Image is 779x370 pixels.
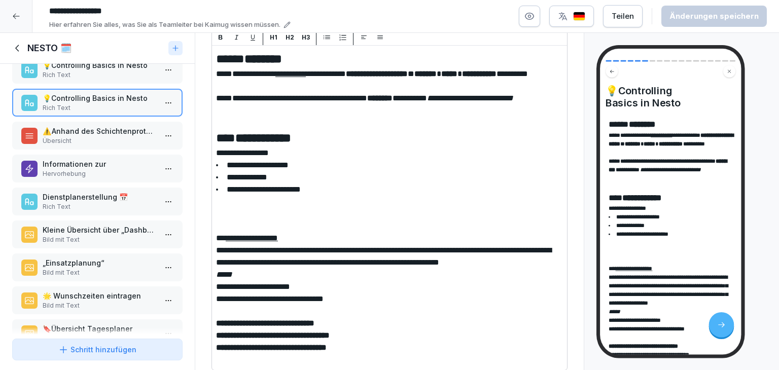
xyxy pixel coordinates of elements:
[286,33,294,42] p: H2
[27,42,72,54] h1: NESTO 🗓️
[43,93,156,103] p: 💡Controlling Basics in Nesto
[43,126,156,136] p: ⚠️ Anhand des Schichtenprotokolls wird die Abrechnung aller Mitarbeiter erstellt💸💸! Das heißt:
[43,70,156,80] p: Rich Text
[661,6,767,27] button: Änderungen speichern
[43,235,156,244] p: Bild mit Text
[43,225,156,235] p: Kleine Übersicht über „Dashboard“
[12,339,183,360] button: Schritt hinzufügen
[284,31,296,44] button: H2
[669,11,759,22] div: Änderungen speichern
[270,33,277,42] p: H1
[43,192,156,202] p: Dienstplanerstellung 📅
[49,20,280,30] p: Hier erfahren Sie alles, was Sie als Teamleiter bei Kaimug wissen müssen.
[12,286,183,314] div: 🌟 Wunschzeiten eintragenBild mit Text
[43,159,156,169] p: Informationen zur
[43,268,156,277] p: Bild mit Text
[12,56,183,84] div: 💡​Controlling Basics in NestoRich Text
[302,33,310,42] p: H3
[43,169,156,178] p: Hervorhebung
[43,301,156,310] p: Bild mit Text
[12,253,183,281] div: „Einsatzplanung“Bild mit Text
[12,89,183,117] div: 💡Controlling Basics in NestoRich Text
[300,31,312,44] button: H3
[43,136,156,145] p: Übersicht
[606,85,735,109] h4: 💡Controlling Basics in Nesto
[58,344,136,355] div: Schritt hinzufügen
[12,220,183,248] div: Kleine Übersicht über „Dashboard“Bild mit Text
[43,257,156,268] p: „Einsatzplanung“
[267,31,279,44] button: H1
[12,188,183,215] div: Dienstplanerstellung 📅Rich Text
[43,103,156,113] p: Rich Text
[612,11,634,22] div: Teilen
[12,122,183,150] div: ⚠️ Anhand des Schichtenprotokolls wird die Abrechnung aller Mitarbeiter erstellt💸💸! Das heißt:Übe...
[12,155,183,182] div: Informationen zurHervorhebung
[43,60,156,70] p: 💡​Controlling Basics in Nesto
[43,202,156,211] p: Rich Text
[43,323,156,334] p: 🔖Übersicht Tagesplaner
[12,319,183,347] div: 🔖Übersicht TagesplanerBild mit Text
[573,12,585,21] img: de.svg
[43,290,156,301] p: 🌟 Wunschzeiten eintragen
[603,5,643,27] button: Teilen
